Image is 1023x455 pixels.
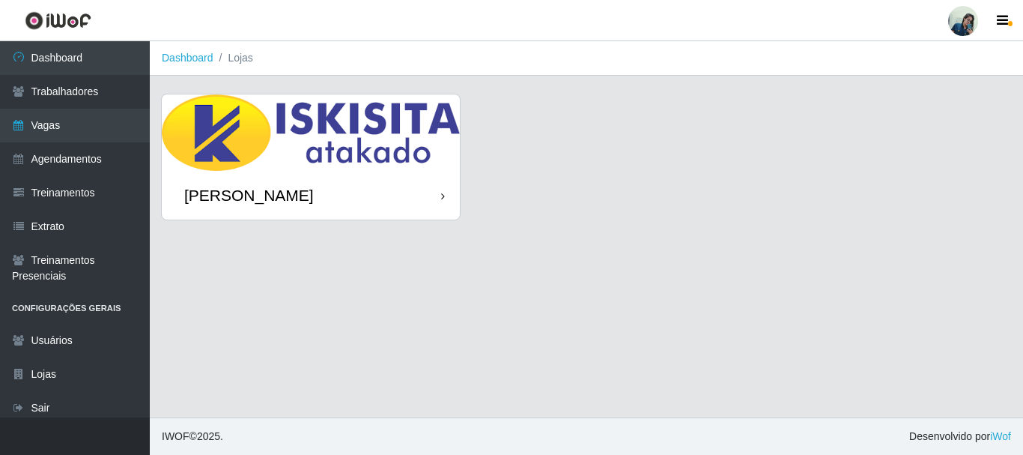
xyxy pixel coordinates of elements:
span: IWOF [162,430,189,442]
img: CoreUI Logo [25,11,91,30]
img: cardImg [162,94,460,171]
a: [PERSON_NAME] [162,94,460,220]
span: © 2025 . [162,429,223,445]
span: Desenvolvido por [909,429,1011,445]
nav: breadcrumb [150,41,1023,76]
a: iWof [990,430,1011,442]
a: Dashboard [162,52,213,64]
li: Lojas [213,50,253,66]
div: [PERSON_NAME] [184,186,314,205]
